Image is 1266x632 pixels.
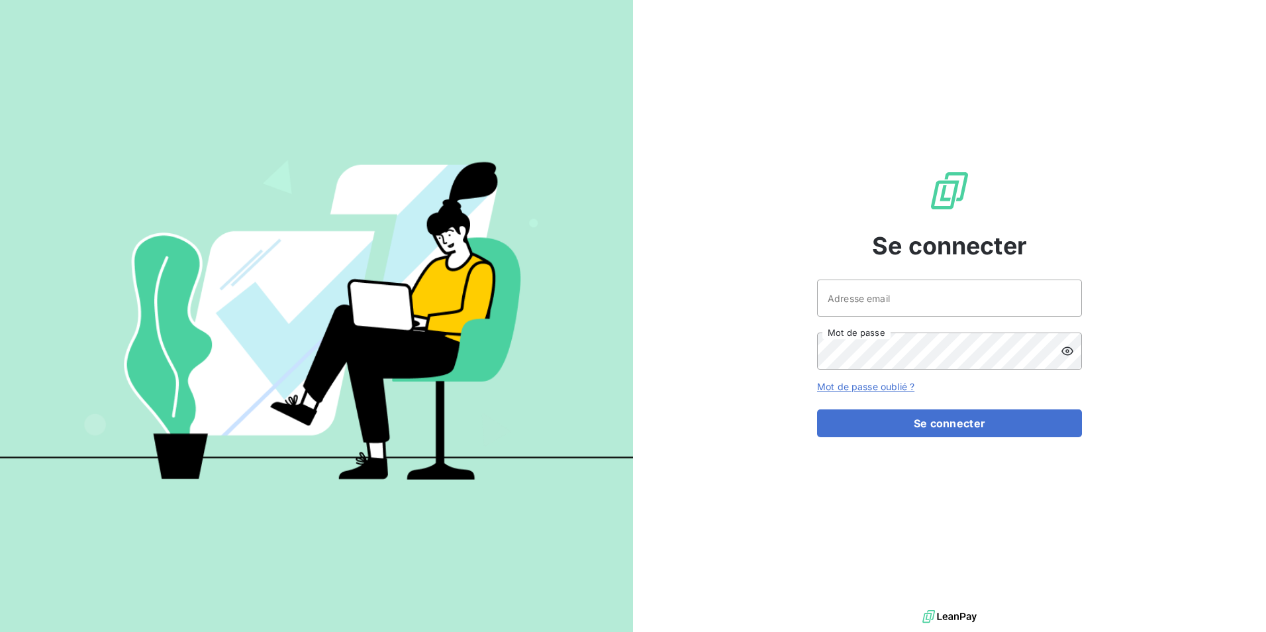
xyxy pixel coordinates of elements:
[817,280,1082,317] input: placeholder
[817,409,1082,437] button: Se connecter
[922,607,977,627] img: logo
[928,170,971,212] img: Logo LeanPay
[817,381,914,392] a: Mot de passe oublié ?
[872,228,1027,264] span: Se connecter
